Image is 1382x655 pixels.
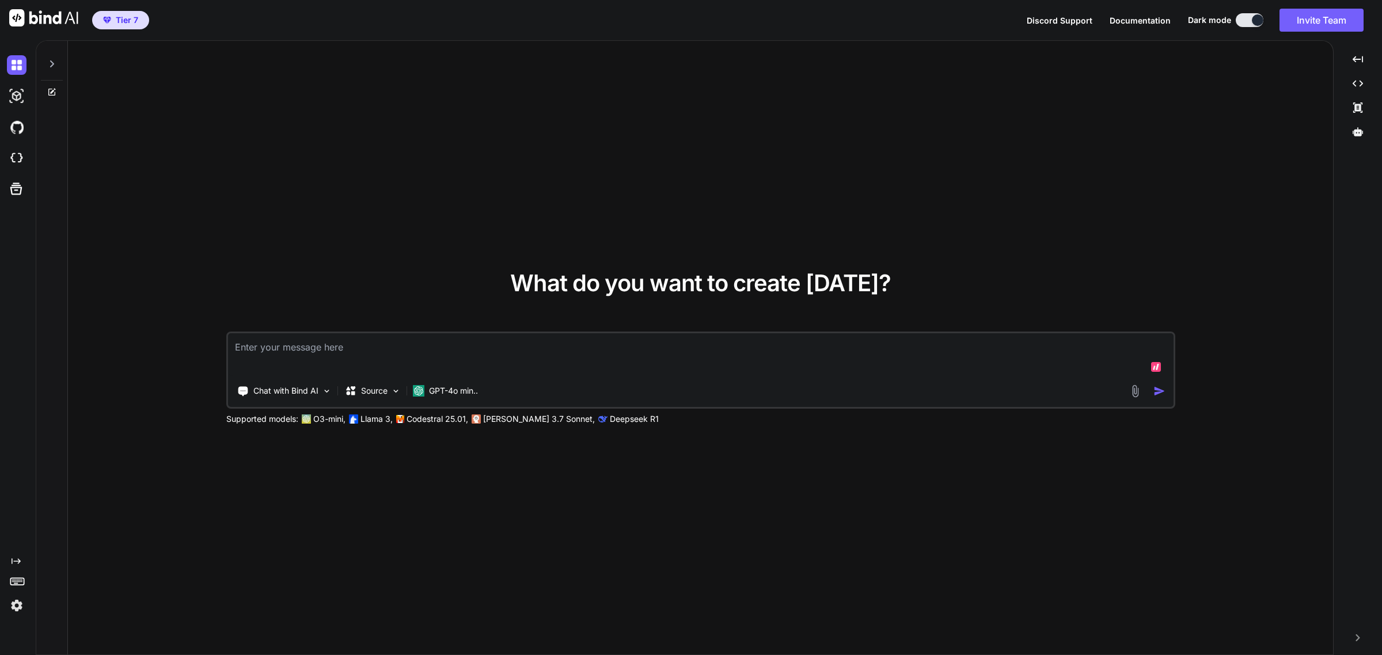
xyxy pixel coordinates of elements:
img: darkAi-studio [7,86,26,106]
img: Llama2 [349,414,358,424]
img: claude [598,414,608,424]
button: Discord Support [1027,14,1092,26]
p: Codestral 25.01, [407,413,468,425]
p: [PERSON_NAME] 3.7 Sonnet, [483,413,595,425]
img: GPT-4 [302,414,311,424]
img: settings [7,596,26,615]
p: GPT-4o min.. [429,385,478,397]
button: Invite Team [1280,9,1364,32]
img: icon [1153,385,1165,397]
span: Tier 7 [116,14,138,26]
span: What do you want to create [DATE]? [510,269,891,297]
p: Llama 3, [360,413,393,425]
span: Dark mode [1188,14,1231,26]
span: Discord Support [1027,16,1092,25]
p: Chat with Bind AI [253,385,318,397]
p: Supported models: [226,413,298,425]
img: GPT-4o mini [413,385,424,397]
button: Documentation [1110,14,1171,26]
img: darkChat [7,55,26,75]
p: Deepseek R1 [610,413,659,425]
img: cloudideIcon [7,148,26,168]
p: Source [361,385,388,397]
img: Pick Models [391,386,401,396]
img: claude [472,414,481,424]
img: githubDark [7,117,26,137]
img: premium [103,17,111,24]
span: Documentation [1110,16,1171,25]
img: Bind AI [9,9,78,26]
button: premiumTier 7 [92,11,149,29]
img: attachment [1129,384,1142,398]
img: Mistral-AI [396,415,404,423]
img: Pick Tools [322,386,332,396]
p: O3-mini, [313,413,345,425]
